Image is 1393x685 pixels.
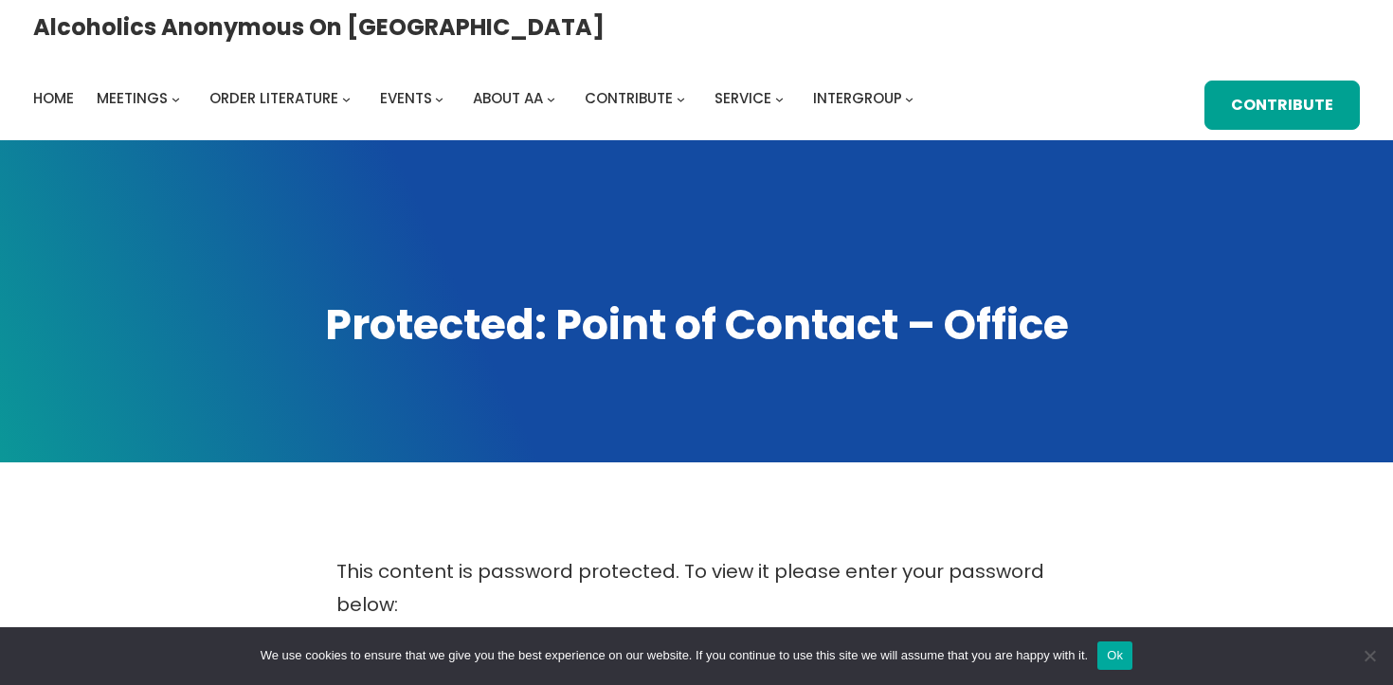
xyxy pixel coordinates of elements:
a: Service [715,85,771,112]
a: Alcoholics Anonymous on [GEOGRAPHIC_DATA] [33,7,605,47]
h1: Protected: Point of Contact – Office [33,297,1360,353]
span: Order Literature [209,88,338,108]
button: Meetings submenu [172,94,180,102]
button: Service submenu [775,94,784,102]
a: Events [380,85,432,112]
span: Events [380,88,432,108]
a: Meetings [97,85,168,112]
a: Contribute [1204,81,1360,130]
button: About AA submenu [547,94,555,102]
span: We use cookies to ensure that we give you the best experience on our website. If you continue to ... [261,646,1088,665]
a: Contribute [585,85,673,112]
span: About AA [473,88,543,108]
span: Service [715,88,771,108]
button: Contribute submenu [677,94,685,102]
a: About AA [473,85,543,112]
span: Meetings [97,88,168,108]
button: Events submenu [435,94,443,102]
p: This content is password protected. To view it please enter your password below: [336,555,1057,622]
span: No [1360,646,1379,665]
button: Order Literature submenu [342,94,351,102]
span: Intergroup [813,88,902,108]
span: Contribute [585,88,673,108]
span: Home [33,88,74,108]
button: Ok [1097,641,1132,670]
a: Home [33,85,74,112]
button: Intergroup submenu [905,94,914,102]
nav: Intergroup [33,85,920,112]
a: Intergroup [813,85,902,112]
